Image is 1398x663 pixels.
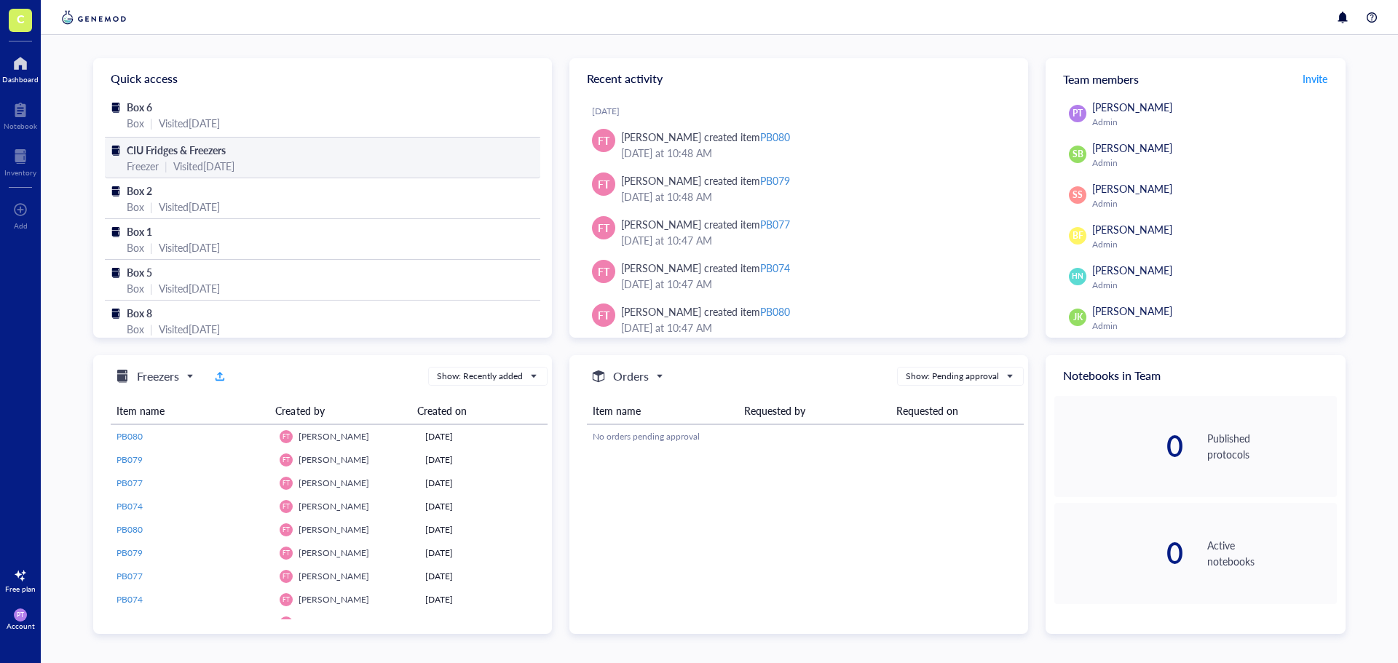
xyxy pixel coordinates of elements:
a: PB076 [116,616,268,630]
div: PB079 [760,173,790,188]
div: Admin [1092,157,1331,169]
span: [PERSON_NAME] [299,453,369,466]
span: PB074 [116,500,143,512]
span: [PERSON_NAME] [1092,181,1172,196]
span: PB077 [116,477,143,489]
div: [PERSON_NAME] created item [621,260,790,276]
span: FT [283,573,290,580]
div: [PERSON_NAME] created item [621,172,790,188]
a: PB077 [116,477,268,490]
span: FT [283,433,290,440]
div: Inventory [4,168,36,177]
span: FT [283,549,290,557]
span: Invite [1303,71,1327,86]
div: Active notebooks [1207,537,1337,569]
div: [DATE] [425,570,542,583]
div: [DATE] [592,106,1016,117]
a: PB080 [116,523,268,536]
a: PB079 [116,453,268,467]
div: Dashboard [2,75,39,84]
span: [PERSON_NAME] [1092,303,1172,318]
div: Free plan [5,584,36,593]
div: Recent activity [569,58,1028,99]
span: [PERSON_NAME] [299,477,369,489]
div: PB080 [760,130,790,144]
div: Visited [DATE] [159,199,220,215]
div: Box [127,321,144,337]
div: [DATE] [425,453,542,467]
div: 0 [1054,539,1184,568]
span: HN [1072,271,1083,282]
span: FT [283,456,290,464]
span: PB080 [116,430,143,442]
span: FT [283,526,290,533]
span: FT [283,480,290,487]
span: FT [598,307,609,323]
a: PB080 [116,430,268,443]
span: CIU Fridges & Freezers [127,143,226,157]
span: [PERSON_NAME] [299,500,369,512]
div: Notebooks in Team [1046,355,1346,396]
th: Item name [111,397,269,424]
div: PB077 [760,217,790,231]
span: FT [283,619,290,627]
a: PB074 [116,500,268,513]
div: Team members [1046,58,1346,99]
div: | [150,199,153,215]
span: Box 2 [127,183,152,198]
div: Add [14,221,28,230]
th: Created by [269,397,411,424]
a: FT[PERSON_NAME] created itemPB077[DATE] at 10:47 AM [581,210,1016,254]
a: PB074 [116,593,268,606]
div: Published protocols [1207,430,1337,462]
span: FT [598,176,609,192]
div: Show: Recently added [437,370,523,383]
span: SB [1073,148,1083,161]
span: Box 8 [127,306,152,320]
h5: Orders [613,368,649,385]
div: Box [127,280,144,296]
div: Visited [DATE] [159,280,220,296]
a: Inventory [4,145,36,177]
a: FT[PERSON_NAME] created itemPB080[DATE] at 10:47 AM [581,298,1016,341]
th: Requested by [738,397,890,424]
a: Invite [1302,67,1328,90]
div: Notebook [4,122,37,130]
span: [PERSON_NAME] [299,547,369,559]
span: PB074 [116,593,143,606]
div: Box [127,239,144,255]
div: [DATE] [425,547,542,560]
span: FT [598,263,609,279]
span: Box 5 [127,265,152,279]
th: Requested on [890,397,1024,424]
div: | [150,321,153,337]
div: [DATE] [425,616,542,630]
span: FT [283,503,290,510]
a: FT[PERSON_NAME] created itemPB074[DATE] at 10:47 AM [581,254,1016,298]
span: PB079 [116,547,143,559]
span: BF [1073,229,1083,242]
div: | [165,158,167,174]
a: FT[PERSON_NAME] created itemPB080[DATE] at 10:48 AM [581,123,1016,167]
span: PB077 [116,570,143,582]
div: Quick access [93,58,552,99]
span: PB076 [116,616,143,629]
span: Box 6 [127,100,152,114]
div: Freezer [127,158,159,174]
div: Admin [1092,116,1331,128]
div: | [150,115,153,131]
div: [DATE] [425,523,542,536]
div: Visited [DATE] [173,158,234,174]
span: PB080 [116,523,143,536]
div: Show: Pending approval [906,370,999,383]
span: FT [598,132,609,148]
span: C [17,9,25,28]
div: Visited [DATE] [159,239,220,255]
div: Visited [DATE] [159,115,220,131]
div: [PERSON_NAME] created item [621,216,790,232]
a: Dashboard [2,52,39,84]
span: [PERSON_NAME] [299,523,369,536]
span: JK [1073,311,1083,324]
th: Item name [587,397,738,424]
div: 0 [1054,432,1184,461]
